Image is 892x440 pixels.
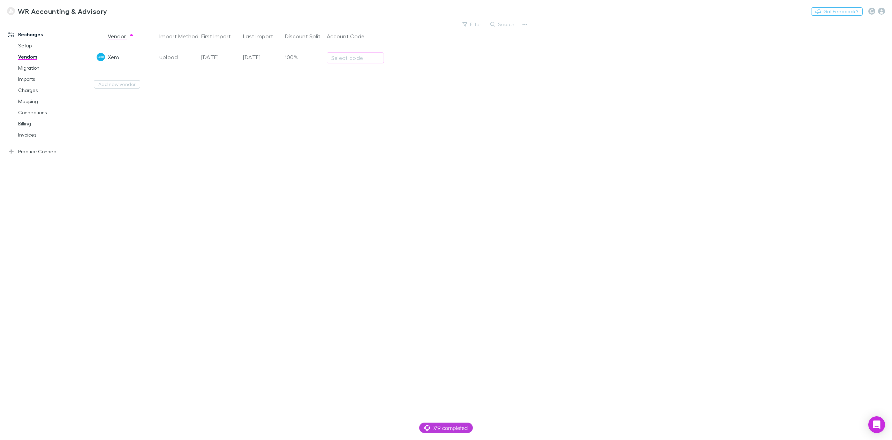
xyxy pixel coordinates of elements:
[18,7,107,15] h3: WR Accounting & Advisory
[3,3,111,20] a: WR Accounting & Advisory
[11,118,98,129] a: Billing
[487,20,519,29] button: Search
[11,129,98,140] a: Invoices
[1,146,98,157] a: Practice Connect
[97,53,105,61] img: Xero's Logo
[108,43,119,71] div: Xero
[11,74,98,85] a: Imports
[1,29,98,40] a: Recharges
[201,29,239,43] button: First Import
[11,96,98,107] a: Mapping
[159,43,196,71] div: upload
[159,29,207,43] button: Import Method
[868,416,885,433] div: Open Intercom Messenger
[11,40,98,51] a: Setup
[811,7,863,16] button: Got Feedback?
[108,29,134,43] button: Vendor
[240,43,282,71] div: [DATE]
[11,51,98,62] a: Vendors
[243,29,281,43] button: Last Import
[94,80,140,88] button: Add new vendor
[11,62,98,74] a: Migration
[282,43,324,71] div: 100%
[285,29,329,43] button: Discount Split
[7,7,15,15] img: WR Accounting & Advisory's Logo
[198,43,240,71] div: [DATE]
[11,85,98,96] a: Charges
[331,54,379,62] div: Select code
[327,29,373,43] button: Account Code
[11,107,98,118] a: Connections
[459,20,485,29] button: Filter
[327,52,384,63] button: Select code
